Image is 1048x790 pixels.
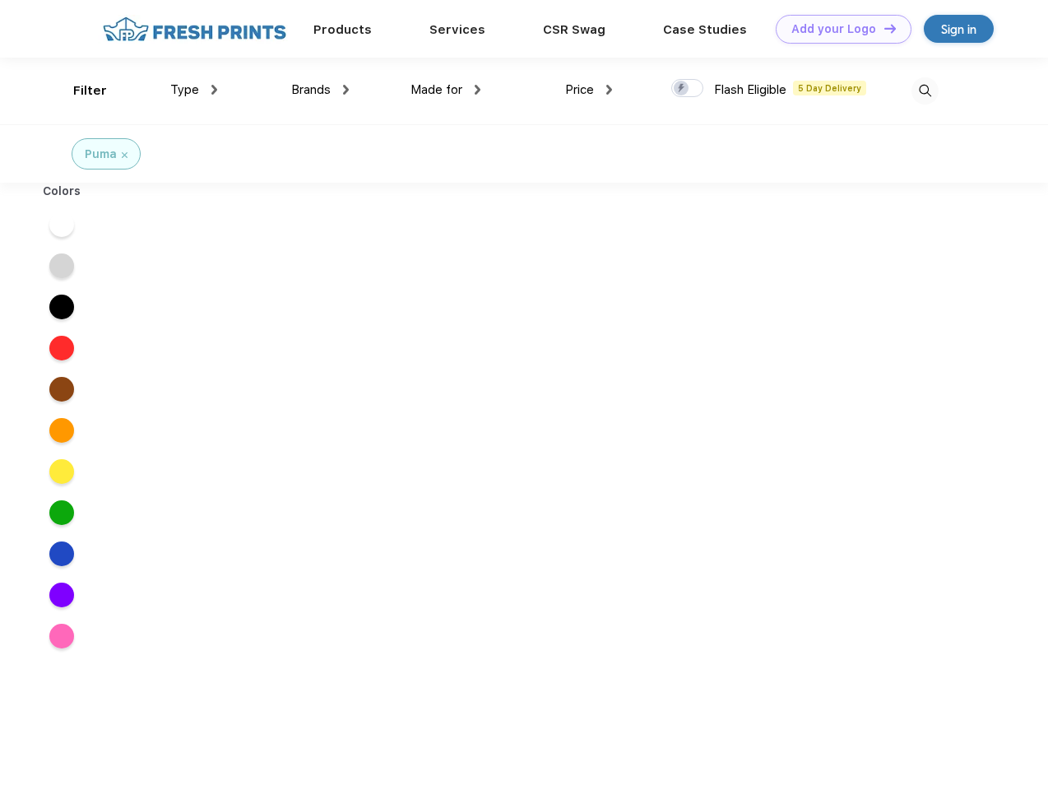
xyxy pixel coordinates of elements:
[791,22,876,36] div: Add your Logo
[30,183,94,200] div: Colors
[606,85,612,95] img: dropdown.png
[98,15,291,44] img: fo%20logo%202.webp
[941,20,976,39] div: Sign in
[85,146,117,163] div: Puma
[565,82,594,97] span: Price
[73,81,107,100] div: Filter
[793,81,866,95] span: 5 Day Delivery
[543,22,605,37] a: CSR Swag
[170,82,199,97] span: Type
[911,77,939,105] img: desktop_search.svg
[122,152,128,158] img: filter_cancel.svg
[924,15,994,43] a: Sign in
[291,82,331,97] span: Brands
[884,24,896,33] img: DT
[211,85,217,95] img: dropdown.png
[410,82,462,97] span: Made for
[343,85,349,95] img: dropdown.png
[475,85,480,95] img: dropdown.png
[429,22,485,37] a: Services
[714,82,786,97] span: Flash Eligible
[313,22,372,37] a: Products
